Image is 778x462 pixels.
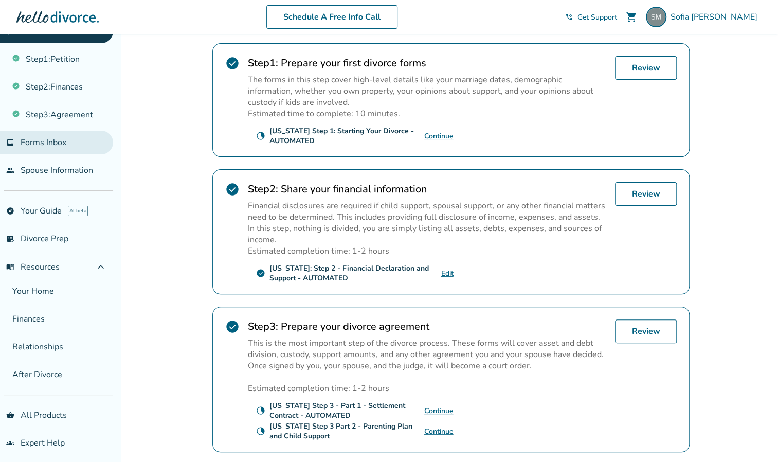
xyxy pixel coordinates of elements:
span: Forms Inbox [21,137,66,148]
span: AI beta [68,206,88,216]
span: flag_2 [6,27,14,35]
div: [US_STATE]: Step 2 - Financial Declaration and Support - AUTOMATED [269,263,441,283]
span: phone_in_talk [565,13,573,21]
p: Financial disclosures are required if child support, spousal support, or any other financial matt... [248,200,607,223]
img: sofia.smith1166@gmail.com [646,7,666,27]
span: Sofia [PERSON_NAME] [671,11,762,23]
a: Edit [441,269,454,278]
h2: Prepare your first divorce forms [248,56,607,70]
span: clock_loader_40 [256,427,265,436]
div: [US_STATE] Step 1: Starting Your Divorce - AUTOMATED [269,126,424,146]
strong: Step 3 : [248,319,278,333]
span: people [6,166,14,174]
div: [US_STATE] Step 3 Part 2 - Parenting Plan and Child Support [269,421,424,441]
p: This is the most important step of the divorce process. These forms will cover asset and debt div... [248,337,607,371]
a: Schedule A Free Info Call [266,5,397,29]
span: check_circle [256,269,265,278]
span: clock_loader_40 [256,131,265,140]
a: Continue [424,131,454,141]
h2: Share your financial information [248,182,607,196]
span: shopping_cart [625,11,638,23]
span: check_circle [225,56,240,70]
div: [US_STATE] Step 3 - Part 1 - Settlement Contract - AUTOMATED [269,401,424,420]
span: expand_less [95,261,107,273]
span: Get Support [577,12,617,22]
p: Estimated completion time: 1-2 hours [248,371,607,394]
span: check_circle [225,182,240,197]
a: phone_in_talkGet Support [565,12,617,22]
span: inbox [6,138,14,147]
iframe: Chat Widget [727,413,778,462]
span: shopping_basket [6,411,14,419]
strong: Step 1 : [248,56,278,70]
span: list_alt_check [6,235,14,243]
span: check_circle [225,319,240,334]
h2: Prepare your divorce agreement [248,319,607,333]
a: Review [615,182,677,206]
a: Review [615,56,677,80]
a: Review [615,319,677,343]
p: The forms in this step cover high-level details like your marriage dates, demographic information... [248,74,607,108]
p: Estimated completion time: 1-2 hours [248,245,607,257]
span: clock_loader_40 [256,406,265,415]
span: Resources [6,261,60,273]
p: In this step, nothing is divided, you are simply listing all assets, debts, expenses, and sources... [248,223,607,245]
span: menu_book [6,263,14,271]
a: Continue [424,406,454,416]
strong: Step 2 : [248,182,278,196]
span: explore [6,207,14,215]
p: Estimated time to complete: 10 minutes. [248,108,607,119]
a: Continue [424,427,454,436]
span: groups [6,439,14,447]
